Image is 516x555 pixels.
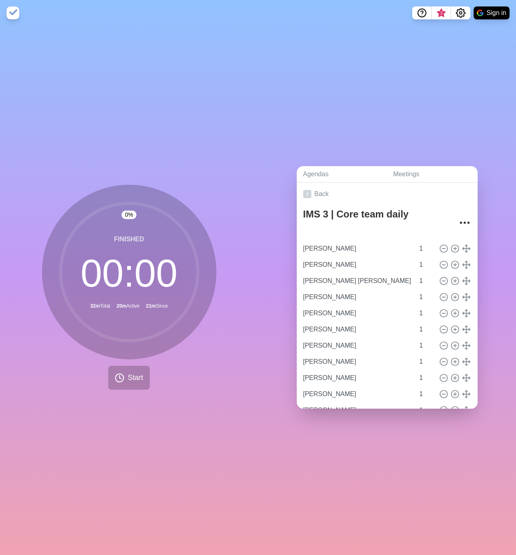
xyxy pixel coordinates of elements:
[300,402,415,418] input: Name
[457,215,473,231] button: More
[477,10,483,16] img: google logo
[6,6,19,19] img: timeblocks logo
[300,273,415,289] input: Name
[387,166,478,183] a: Meetings
[474,6,510,19] button: Sign in
[416,305,436,321] input: Mins
[416,386,436,402] input: Mins
[300,257,415,273] input: Name
[300,241,415,257] input: Name
[416,402,436,418] input: Mins
[416,338,436,354] input: Mins
[128,372,143,383] span: Start
[451,6,470,19] button: Settings
[438,10,445,17] span: 3
[416,241,436,257] input: Mins
[416,273,436,289] input: Mins
[297,183,478,205] a: Back
[300,289,415,305] input: Name
[416,370,436,386] input: Mins
[412,6,432,19] button: Help
[416,257,436,273] input: Mins
[297,166,387,183] a: Agendas
[108,366,149,390] button: Start
[416,321,436,338] input: Mins
[300,354,415,370] input: Name
[300,386,415,402] input: Name
[432,6,451,19] button: What’s new
[416,354,436,370] input: Mins
[416,289,436,305] input: Mins
[300,370,415,386] input: Name
[300,305,415,321] input: Name
[300,338,415,354] input: Name
[300,321,415,338] input: Name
